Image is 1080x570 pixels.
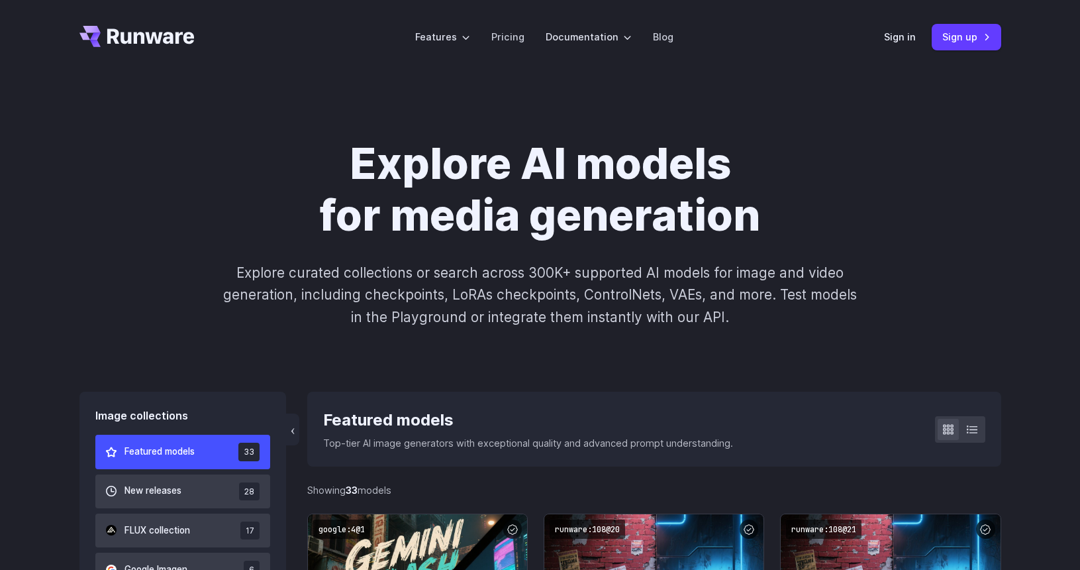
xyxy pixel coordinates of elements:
[95,435,271,469] button: Featured models 33
[240,522,260,540] span: 17
[124,484,181,498] span: New releases
[172,138,909,241] h1: Explore AI models for media generation
[217,262,862,328] p: Explore curated collections or search across 300K+ supported AI models for image and video genera...
[415,29,470,44] label: Features
[884,29,916,44] a: Sign in
[323,435,733,451] p: Top-tier AI image generators with exceptional quality and advanced prompt understanding.
[124,524,190,538] span: FLUX collection
[307,483,391,498] div: Showing models
[491,29,524,44] a: Pricing
[546,29,632,44] label: Documentation
[550,520,625,539] code: runware:108@20
[286,414,299,445] button: ‹
[653,29,673,44] a: Blog
[313,520,370,539] code: google:4@1
[79,26,195,47] a: Go to /
[786,520,861,539] code: runware:108@21
[124,445,195,459] span: Featured models
[323,408,733,433] div: Featured models
[238,443,260,461] span: 33
[346,484,358,496] strong: 33
[95,408,271,425] div: Image collections
[239,483,260,500] span: 28
[95,514,271,547] button: FLUX collection 17
[95,475,271,508] button: New releases 28
[932,24,1001,50] a: Sign up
